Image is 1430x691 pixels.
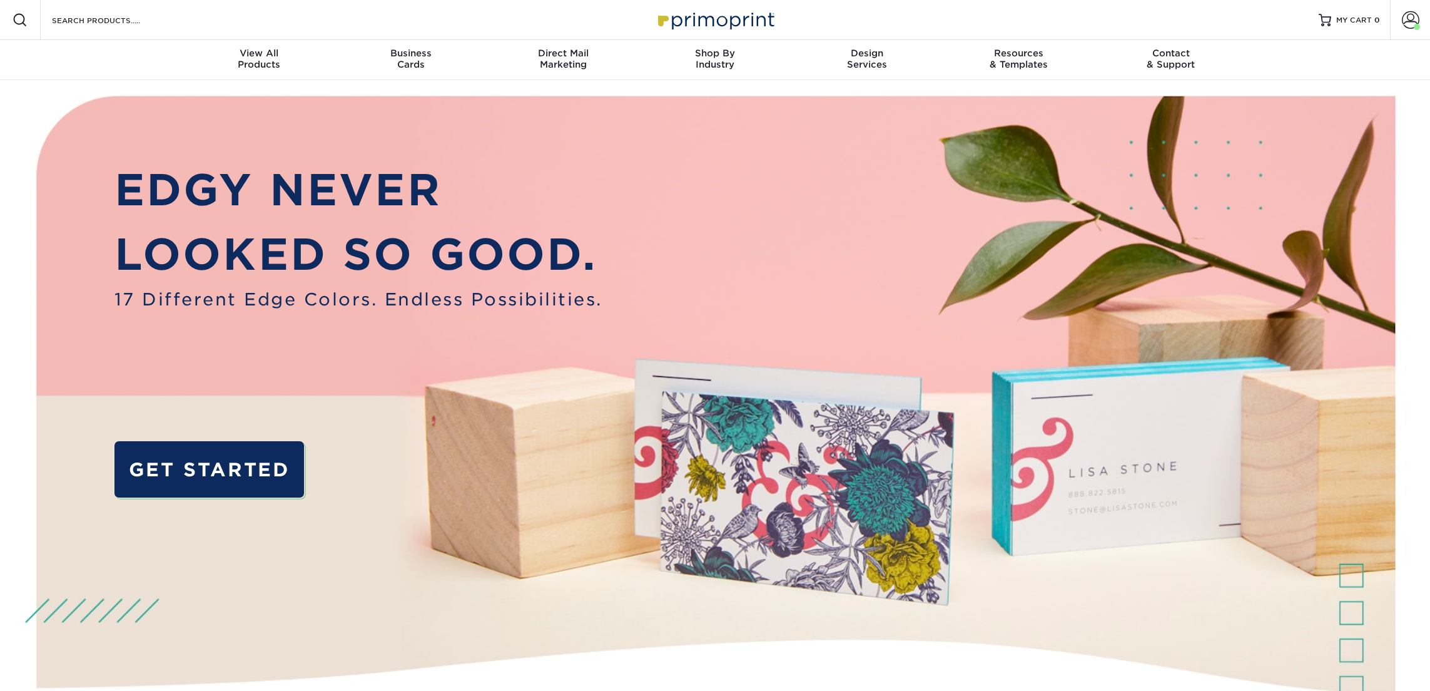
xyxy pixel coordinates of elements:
span: MY CART [1336,15,1372,26]
span: Business [335,48,487,59]
a: Shop ByIndustry [639,40,791,80]
span: Contact [1095,48,1247,59]
a: Direct MailMarketing [487,40,639,80]
img: Primoprint [652,6,778,33]
input: SEARCH PRODUCTS..... [51,13,173,28]
p: LOOKED SO GOOD. [114,222,602,287]
div: Cards [335,48,487,70]
div: Products [183,48,335,70]
div: Marketing [487,48,639,70]
div: Industry [639,48,791,70]
a: BusinessCards [335,40,487,80]
div: Services [791,48,943,70]
span: Direct Mail [487,48,639,59]
span: Shop By [639,48,791,59]
a: GET STARTED [114,441,304,498]
a: View AllProducts [183,40,335,80]
span: View All [183,48,335,59]
p: EDGY NEVER [114,158,602,222]
div: & Support [1095,48,1247,70]
span: Resources [943,48,1095,59]
span: Design [791,48,943,59]
a: Contact& Support [1095,40,1247,80]
span: 0 [1374,16,1380,24]
a: Resources& Templates [943,40,1095,80]
span: 17 Different Edge Colors. Endless Possibilities. [114,287,602,312]
a: DesignServices [791,40,943,80]
div: & Templates [943,48,1095,70]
